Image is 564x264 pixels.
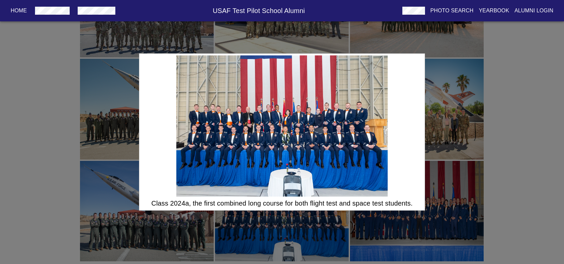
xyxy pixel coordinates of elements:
[515,7,554,15] p: Alumni Login
[479,7,509,15] p: Yearbook
[141,198,423,209] h6: Class 2024a, the first combined long course for both flight test and space test students.
[118,5,400,16] h6: USAF Test Pilot School Alumni
[428,5,476,17] button: Photo Search
[8,5,30,17] button: Home
[176,55,388,196] img: Class 2024a, the first combined long course for both flight test and space test students.
[430,7,474,15] p: Photo Search
[11,7,27,15] p: Home
[476,5,512,17] button: Yearbook
[512,5,556,17] button: Alumni Login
